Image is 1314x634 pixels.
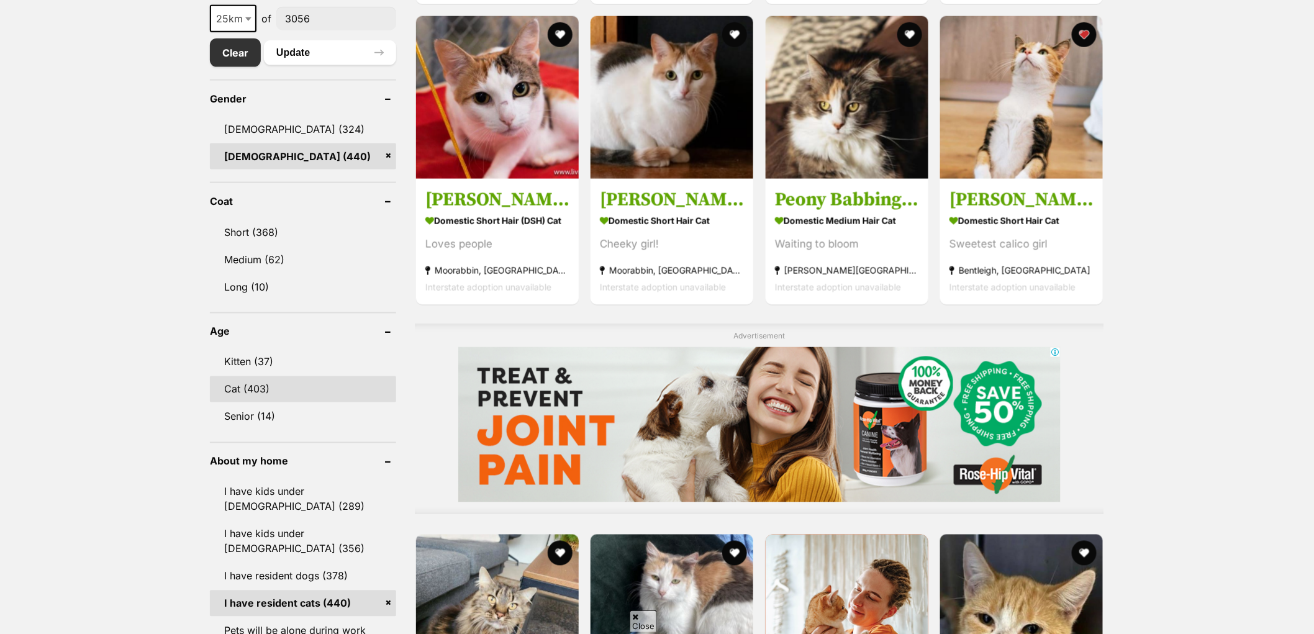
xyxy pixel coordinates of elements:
button: favourite [1072,22,1097,47]
h3: [PERSON_NAME] [PERSON_NAME] [600,188,744,211]
strong: Domestic Short Hair Cat [949,211,1094,229]
header: About my home [210,456,396,467]
a: [PERSON_NAME] Domestic Short Hair (DSH) Cat Loves people Moorabbin, [GEOGRAPHIC_DATA] Interstate ... [416,178,579,304]
a: [DEMOGRAPHIC_DATA] (324) [210,116,396,142]
img: Peony Babbington - Domestic Medium Hair Cat [766,16,928,179]
img: Genevieve Illingworth - Domestic Short Hair Cat [940,16,1103,179]
button: favourite [723,22,748,47]
strong: [PERSON_NAME][GEOGRAPHIC_DATA], [GEOGRAPHIC_DATA] [775,261,919,278]
a: Short (368) [210,219,396,245]
strong: Domestic Short Hair Cat [600,211,744,229]
span: 25km [211,10,255,27]
button: Update [264,40,396,65]
a: I have kids under [DEMOGRAPHIC_DATA] (356) [210,521,396,562]
button: favourite [548,22,573,47]
a: Clear [210,38,261,67]
header: Gender [210,93,396,104]
div: Sweetest calico girl [949,235,1094,252]
span: Close [630,610,657,632]
a: Cat (403) [210,376,396,402]
a: I have resident cats (440) [210,591,396,617]
a: Kitten (37) [210,349,396,375]
a: I have resident dogs (378) [210,563,396,589]
img: Allington Jagger - Domestic Short Hair Cat [591,16,753,179]
span: Interstate adoption unavailable [775,281,901,292]
img: Hazel Moriarty - Domestic Short Hair (DSH) Cat [416,16,579,179]
a: [PERSON_NAME] Domestic Short Hair Cat Sweetest calico girl Bentleigh, [GEOGRAPHIC_DATA] Interstat... [940,178,1103,304]
h3: Peony Babbington [775,188,919,211]
strong: Moorabbin, [GEOGRAPHIC_DATA] [600,261,744,278]
a: Medium (62) [210,247,396,273]
strong: Bentleigh, [GEOGRAPHIC_DATA] [949,261,1094,278]
button: favourite [897,22,922,47]
strong: Domestic Short Hair (DSH) Cat [425,211,569,229]
a: [PERSON_NAME] [PERSON_NAME] Domestic Short Hair Cat Cheeky girl! Moorabbin, [GEOGRAPHIC_DATA] Int... [591,178,753,304]
header: Age [210,326,396,337]
a: Long (10) [210,274,396,300]
input: postcode [276,7,396,30]
span: Interstate adoption unavailable [949,281,1076,292]
strong: Moorabbin, [GEOGRAPHIC_DATA] [425,261,569,278]
span: of [261,11,271,26]
div: Loves people [425,235,569,252]
span: Interstate adoption unavailable [425,281,551,292]
button: favourite [548,541,573,566]
span: 25km [210,5,256,32]
button: favourite [723,541,748,566]
h3: [PERSON_NAME] [949,188,1094,211]
h3: [PERSON_NAME] [425,188,569,211]
header: Coat [210,196,396,207]
a: Senior (14) [210,404,396,430]
span: Interstate adoption unavailable [600,281,726,292]
div: Waiting to bloom [775,235,919,252]
button: favourite [1072,541,1097,566]
strong: Domestic Medium Hair Cat [775,211,919,229]
iframe: Advertisement [458,347,1061,502]
a: [DEMOGRAPHIC_DATA] (440) [210,143,396,170]
a: I have kids under [DEMOGRAPHIC_DATA] (289) [210,479,396,520]
a: Peony Babbington Domestic Medium Hair Cat Waiting to bloom [PERSON_NAME][GEOGRAPHIC_DATA], [GEOGR... [766,178,928,304]
div: Cheeky girl! [600,235,744,252]
div: Advertisement [415,324,1104,515]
